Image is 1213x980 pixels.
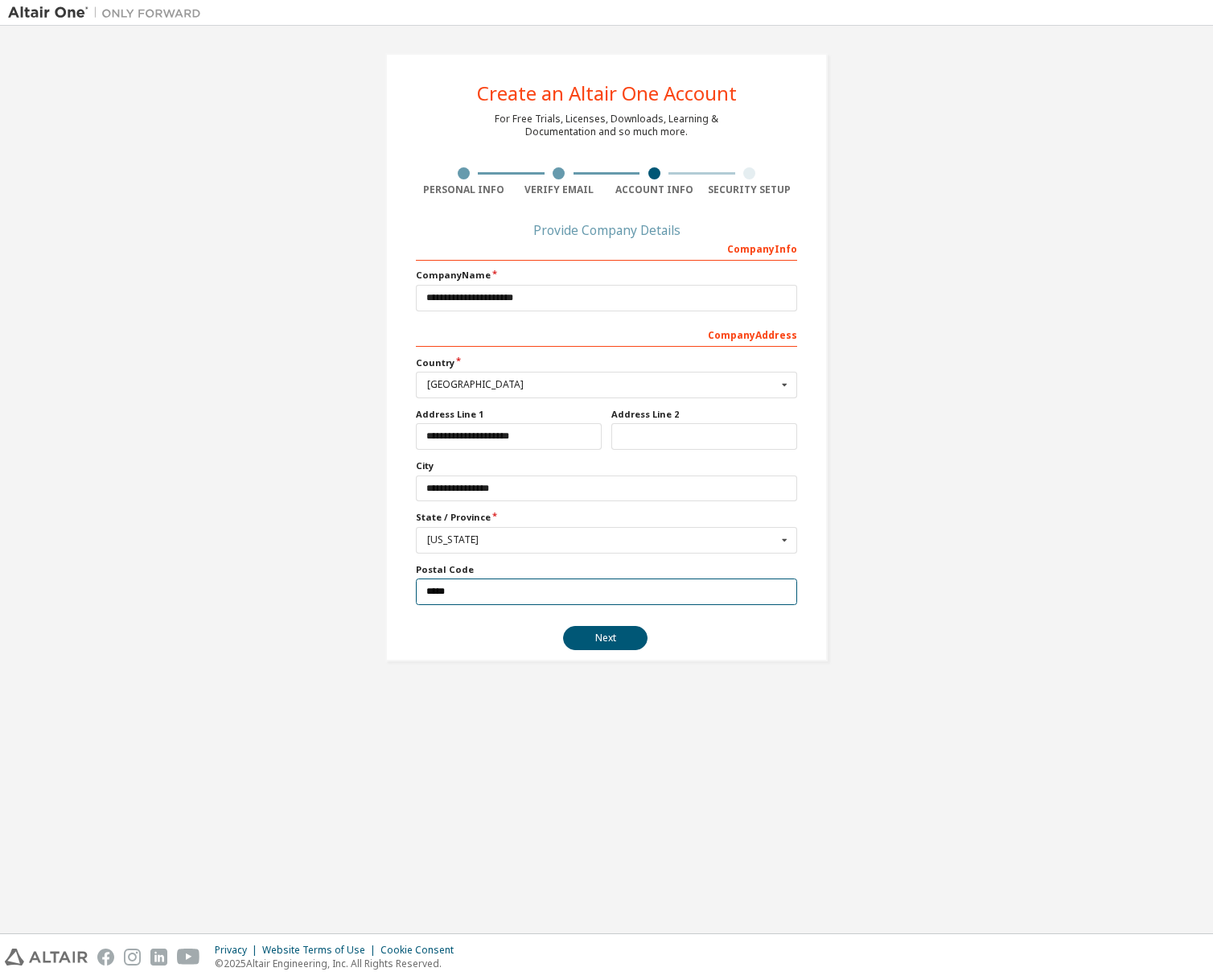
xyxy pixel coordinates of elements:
label: Address Line 1 [416,408,602,421]
div: Privacy [215,944,262,957]
label: Address Line 2 [611,408,797,421]
img: youtube.svg [177,949,200,966]
div: Account Info [606,183,702,196]
div: Create an Altair One Account [477,84,737,103]
div: Company Address [416,321,797,347]
label: State / Province [416,511,797,524]
div: [US_STATE] [427,535,777,545]
div: Verify Email [512,183,607,196]
div: Security Setup [702,183,798,196]
label: Company Name [416,269,797,282]
img: altair_logo.svg [5,949,88,966]
img: instagram.svg [124,949,141,966]
div: Website Terms of Use [262,944,380,957]
p: © 2025 Altair Engineering, Inc. All Rights Reserved. [215,957,463,970]
div: Provide Company Details [416,225,797,235]
div: Personal Info [416,183,512,196]
button: Next [563,626,648,650]
label: Postal Code [416,563,797,576]
div: Cookie Consent [380,944,463,957]
label: City [416,459,797,472]
div: Company Info [416,235,797,261]
img: linkedin.svg [150,949,167,966]
img: facebook.svg [97,949,114,966]
div: [GEOGRAPHIC_DATA] [427,380,777,389]
div: For Free Trials, Licenses, Downloads, Learning & Documentation and so much more. [495,113,718,138]
img: Altair One [8,5,209,21]
label: Country [416,356,797,369]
